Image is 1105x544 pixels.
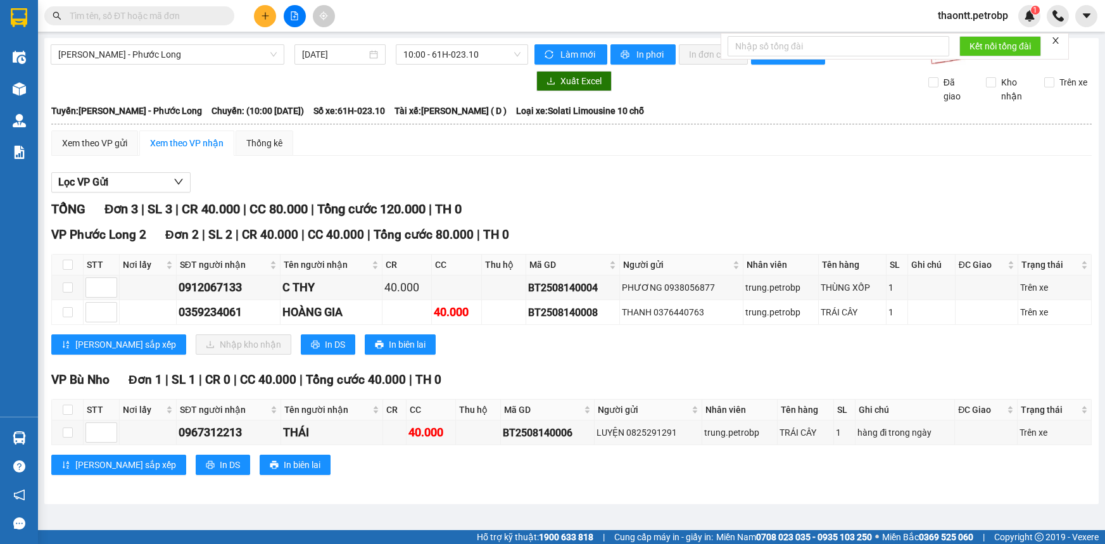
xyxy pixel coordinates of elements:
[1024,10,1035,22] img: icon-new-feature
[302,47,367,61] input: 14/08/2025
[560,47,597,61] span: Làm mới
[301,334,355,355] button: printerIn DS
[819,255,887,275] th: Tên hàng
[177,300,281,325] td: 0359234061
[621,50,631,60] span: printer
[882,530,973,544] span: Miền Bắc
[516,104,644,118] span: Loại xe: Solati Limousine 10 chỗ
[959,36,1041,56] button: Kết nối tổng đài
[165,372,168,387] span: |
[780,426,831,440] div: TRÁI CÂY
[623,258,730,272] span: Người gửi
[603,530,605,544] span: |
[743,255,819,275] th: Nhân viên
[179,424,279,441] div: 0967312213
[745,305,816,319] div: trung.petrobp
[300,372,303,387] span: |
[919,532,973,542] strong: 0369 525 060
[1020,281,1089,294] div: Trên xe
[375,340,384,350] span: printer
[202,227,205,242] span: |
[983,530,985,544] span: |
[165,227,199,242] span: Đơn 2
[325,338,345,351] span: In DS
[196,334,291,355] button: downloadNhập kho nhận
[13,460,25,472] span: question-circle
[526,275,620,300] td: BT2508140004
[384,279,429,296] div: 40.000
[1052,10,1064,22] img: phone-icon
[756,532,872,542] strong: 0708 023 035 - 0935 103 250
[1031,6,1040,15] sup: 1
[403,45,521,64] span: 10:00 - 61H-023.10
[75,338,176,351] span: [PERSON_NAME] sắp xếp
[212,104,304,118] span: Chuyến: (10:00 [DATE])
[311,201,314,217] span: |
[179,303,278,321] div: 0359234061
[175,201,179,217] span: |
[84,400,120,421] th: STT
[240,372,296,387] span: CC 40.000
[888,305,906,319] div: 1
[1075,5,1097,27] button: caret-down
[614,530,713,544] span: Cung cấp máy in - giấy in:
[236,227,239,242] span: |
[778,400,834,421] th: Tên hàng
[282,303,380,321] div: HOÀNG GIA
[415,372,441,387] span: TH 0
[270,460,279,471] span: printer
[174,177,184,187] span: down
[290,11,299,20] span: file-add
[13,489,25,501] span: notification
[622,281,741,294] div: PHƯƠNG 0938056877
[311,340,320,350] span: printer
[958,403,1004,417] span: ĐC Giao
[435,201,462,217] span: TH 0
[319,11,328,20] span: aim
[104,201,138,217] span: Đơn 3
[969,39,1031,53] span: Kết nối tổng đài
[477,227,480,242] span: |
[58,45,277,64] span: Hồ Chí Minh - Phước Long
[996,75,1034,103] span: Kho nhận
[179,279,278,296] div: 0912067133
[123,403,163,417] span: Nơi lấy
[199,372,202,387] span: |
[13,146,26,159] img: solution-icon
[13,51,26,64] img: warehouse-icon
[728,36,949,56] input: Nhập số tổng đài
[938,75,976,103] span: Đã giao
[374,227,474,242] span: Tổng cước 80.000
[284,403,370,417] span: Tên người nhận
[536,71,612,91] button: downloadXuất Excel
[1021,258,1078,272] span: Trạng thái
[313,104,385,118] span: Số xe: 61H-023.10
[545,50,555,60] span: sync
[528,280,617,296] div: BT2508140004
[408,424,454,441] div: 40.000
[482,255,527,275] th: Thu hộ
[1020,426,1089,440] div: Trên xe
[836,426,853,440] div: 1
[317,201,426,217] span: Tổng cước 120.000
[429,201,432,217] span: |
[597,426,700,440] div: LUYỆN 0825291291
[702,400,778,421] th: Nhân viên
[745,281,816,294] div: trung.petrobp
[51,372,110,387] span: VP Bù Nho
[908,255,956,275] th: Ghi chú
[821,305,884,319] div: TRÁI CÂY
[180,403,268,417] span: SĐT người nhận
[208,227,232,242] span: SL 2
[834,400,856,421] th: SL
[504,403,581,417] span: Mã GD
[501,421,595,445] td: BT2508140006
[821,281,884,294] div: THÙNG XỐP
[503,425,592,441] div: BT2508140006
[13,82,26,96] img: warehouse-icon
[51,455,186,475] button: sort-ascending[PERSON_NAME] sắp xếp
[409,372,412,387] span: |
[205,372,230,387] span: CR 0
[123,258,163,272] span: Nơi lấy
[622,305,741,319] div: THANH 0376440763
